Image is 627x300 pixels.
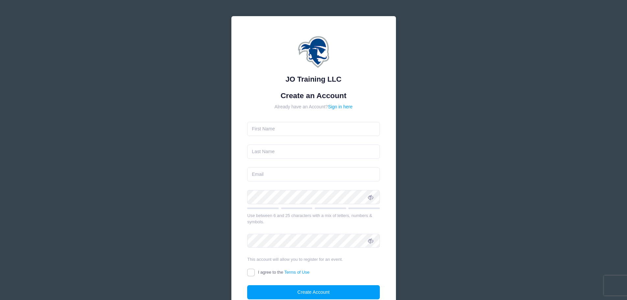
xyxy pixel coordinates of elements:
h1: Create an Account [247,91,380,100]
div: This account will allow you to register for an event. [247,256,380,263]
input: I agree to theTerms of Use [247,269,255,276]
div: Use between 6 and 25 characters with a mix of letters, numbers & symbols. [247,212,380,225]
span: I agree to the [258,270,309,275]
input: First Name [247,122,380,136]
div: JO Training LLC [247,74,380,85]
input: Last Name [247,145,380,159]
a: Terms of Use [284,270,310,275]
div: Already have an Account? [247,103,380,110]
button: Create Account [247,285,380,299]
input: Email [247,167,380,181]
img: JO Training LLC [294,32,333,72]
a: Sign in here [328,104,353,109]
